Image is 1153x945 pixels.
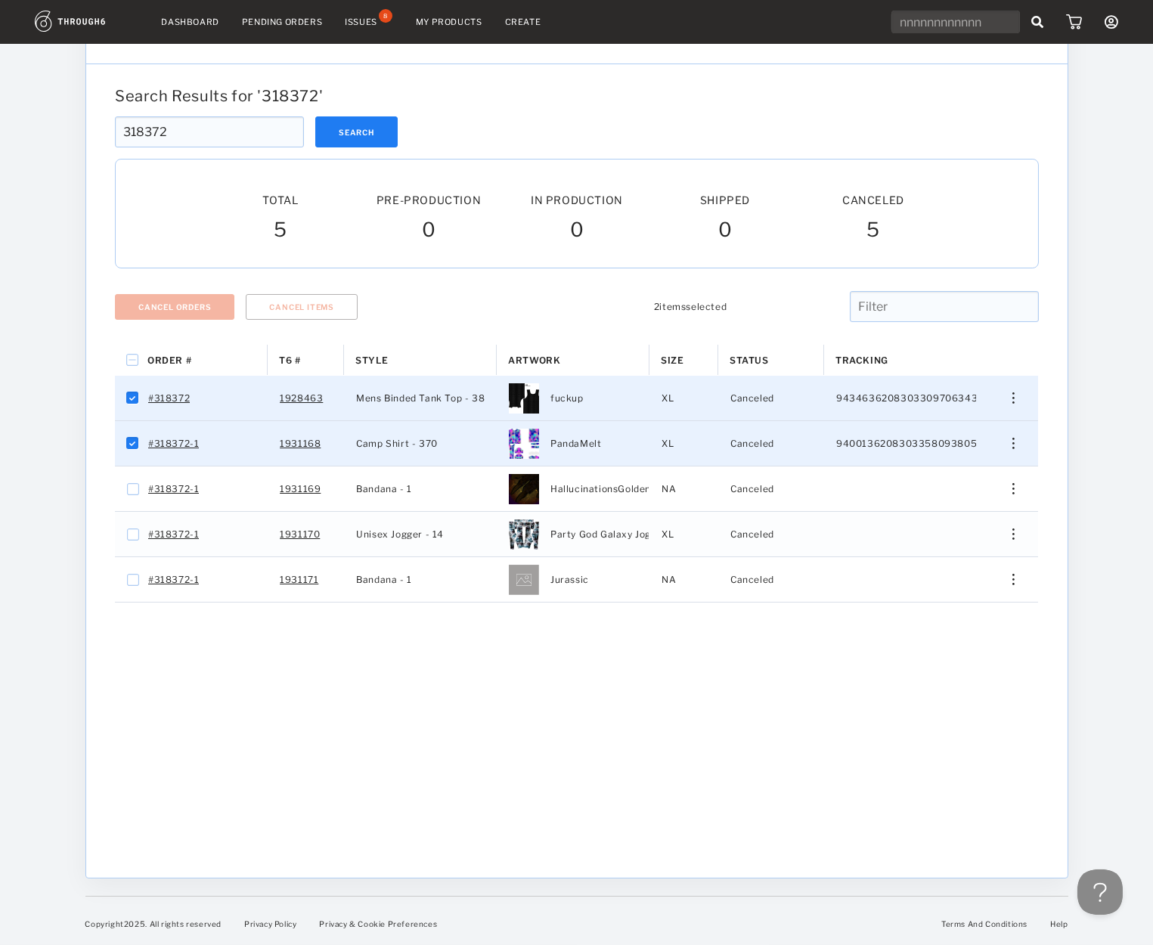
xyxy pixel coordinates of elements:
[246,294,358,320] button: Cancel Items
[356,479,412,499] span: Bandana - 1
[649,512,718,556] div: XL
[649,557,718,602] div: NA
[138,302,211,311] span: Cancel Order s
[505,17,541,27] a: Create
[836,389,978,408] span: 9434636208303309706343
[550,525,671,544] span: Party God Galaxy Joggers
[356,525,444,544] span: Unisex Jogger - 14
[115,512,1038,557] div: Press SPACE to select this row.
[280,525,320,544] a: 1931170
[315,116,398,147] button: Search
[1012,438,1014,449] img: meatball_vertical.0c7b41df.svg
[730,355,769,366] span: Status
[416,17,482,27] a: My Products
[1012,528,1014,540] img: meatball_vertical.0c7b41df.svg
[835,355,888,366] span: Tracking
[35,11,139,32] img: logo.1c10ca64.svg
[115,421,1038,466] div: Press SPACE to deselect this row.
[148,434,199,454] a: #318372-1
[836,434,977,454] span: 9400136208303358093805
[85,919,222,928] span: Copyright 2025 . All rights reserved
[115,557,1038,603] div: Press SPACE to select this row.
[356,434,438,454] span: Camp Shirt - 370
[345,15,393,29] a: Issues8
[421,218,435,245] span: 0
[376,194,480,206] span: Pre-Production
[147,355,191,366] span: Order #
[1012,483,1014,494] img: meatball_vertical.0c7b41df.svg
[649,421,718,466] div: XL
[148,389,190,408] a: #318372
[1050,919,1068,928] a: Help
[148,479,199,499] a: #318372-1
[730,479,774,499] span: Canceled
[356,389,485,408] span: Mens Binded Tank Top - 38
[115,87,323,105] span: Search Results for ' 318372 '
[115,294,234,320] button: Cancel Orders
[842,194,904,206] span: Canceled
[279,355,300,366] span: T6 #
[550,434,601,454] span: PandaMelt
[148,525,199,544] a: #318372-1
[531,194,623,206] span: In Production
[274,218,287,245] span: 5
[550,389,584,408] span: fuckup
[115,376,1038,421] div: Press SPACE to deselect this row.
[509,474,539,504] img: f17fc291-f0bf-45a9-8120-73ea466d038a-thumb.JPG
[849,291,1038,322] input: Filter
[508,355,560,366] span: Artwork
[730,570,774,590] span: Canceled
[569,218,584,245] span: 0
[242,17,322,27] a: Pending Orders
[345,17,377,27] div: Issues
[509,383,539,414] img: 56b0aabc-fbf3-4372-b4e4-f9658b2a6342-thumb.JPG
[269,302,334,311] span: Cancel Item s
[148,570,199,590] a: #318372-1
[730,389,774,408] span: Canceled
[699,194,749,206] span: Shipped
[1066,14,1082,29] img: icon_cart.dab5cea1.svg
[649,376,718,420] div: XL
[550,570,589,590] span: Jurassic
[356,570,412,590] span: Bandana - 1
[509,519,539,550] img: 741dce65-4cec-45a0-918b-4fee6fab0d77.jpg
[379,9,392,23] div: 8
[661,355,683,366] span: Size
[1012,574,1014,585] img: meatball_vertical.0c7b41df.svg
[162,17,219,27] a: Dashboard
[653,301,726,312] span: 2 item s selected
[509,429,539,459] img: 3c093996-63ee-4e55-9d30-3635ea3d4d77-XS.jpg
[262,194,298,206] span: Total
[1012,392,1014,404] img: meatball_vertical.0c7b41df.svg
[550,479,680,499] span: HallucinationsGoldenHoney
[280,479,321,499] a: 1931169
[1077,869,1123,915] iframe: Toggle Customer Support
[319,919,437,928] a: Privacy & Cookie Preferences
[115,116,304,147] input: Search Order #
[115,466,1038,512] div: Press SPACE to select this row.
[941,919,1027,928] a: Terms And Conditions
[355,355,388,366] span: Style
[718,218,732,245] span: 0
[280,434,321,454] a: 1931168
[280,570,318,590] a: 1931171
[649,466,718,511] div: NA
[244,919,296,928] a: Privacy Policy
[866,218,880,245] span: 5
[509,565,539,595] img: bp65+2fDKzHdHJNdX+YO8SgH0ZiQDQRA6KJGBBNxIBoIgZEEzEgmogB0UQMiCZiQDQRA6KJGBBNxIBoIgZEEzEgmogB0UQMiC...
[891,11,1020,33] input: Search Order #
[730,525,774,544] span: Canceled
[280,389,323,408] a: 1928463
[730,434,774,454] span: Canceled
